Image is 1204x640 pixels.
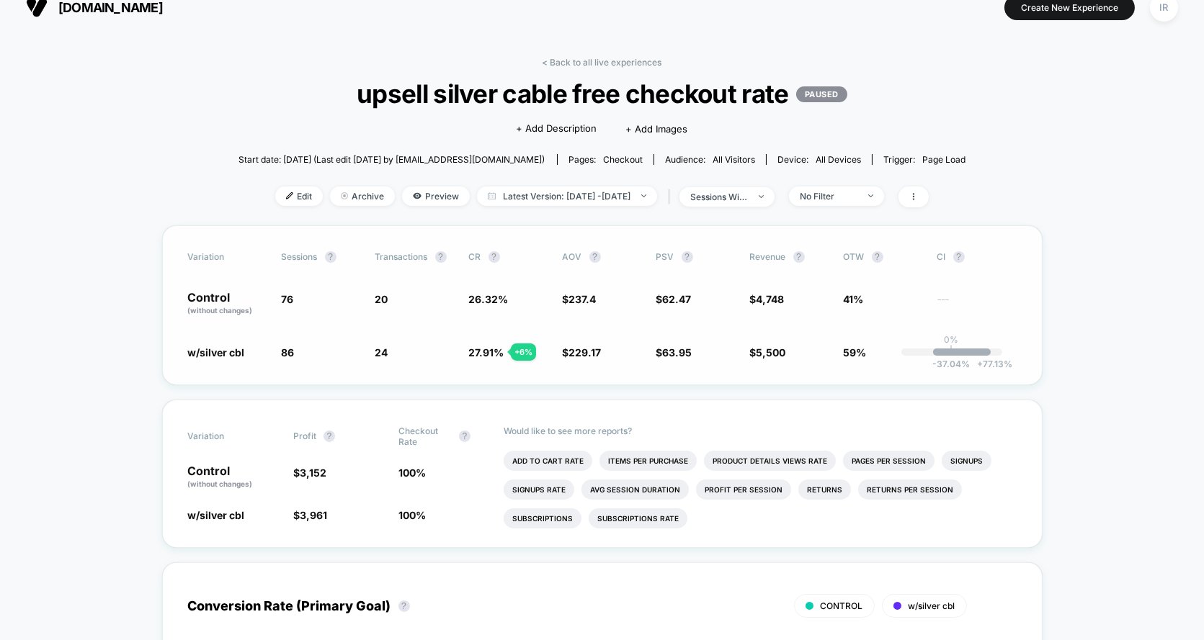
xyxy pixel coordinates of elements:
p: Would like to see more reports? [504,425,1016,436]
span: 26.32 % [469,293,509,305]
button: ? [459,431,471,442]
li: Product Details Views Rate [704,451,836,471]
span: $ [563,293,597,305]
span: + [978,359,984,369]
span: $ [293,509,327,521]
span: 100 % [398,467,426,479]
span: $ [750,346,786,359]
p: PAUSED [796,86,847,102]
span: Checkout Rate [398,425,452,447]
span: 24 [375,346,388,359]
p: | [950,345,953,356]
span: Transactions [375,251,428,262]
img: edit [286,192,293,199]
p: Control [188,465,279,490]
span: OTW [844,251,923,263]
span: 27.91 % [469,346,504,359]
img: end [759,195,764,198]
button: ? [589,251,601,263]
span: $ [656,346,692,359]
li: Returns Per Session [858,479,962,500]
span: Start date: [DATE] (Last edit [DATE] by [EMAIL_ADDRESS][DOMAIN_NAME]) [238,154,545,165]
span: -37.04 % [933,359,971,369]
img: end [341,192,348,199]
span: All Visitors [713,154,755,165]
span: upsell silver cable free checkout rate [275,78,929,109]
span: Preview [402,186,470,206]
span: 3,961 [300,509,327,521]
div: sessions with impression [690,191,748,202]
span: checkout [603,154,643,165]
span: $ [750,293,785,305]
p: 0% [945,334,959,345]
button: ? [325,251,336,263]
span: 86 [282,346,295,359]
div: No Filter [800,191,857,202]
span: 20 [375,293,388,305]
span: w/silver cbl [188,509,245,521]
span: Variation [188,425,267,447]
button: ? [324,431,335,442]
span: CONTROL [821,600,863,611]
button: ? [682,251,693,263]
span: 3,152 [300,467,326,479]
span: Sessions [282,251,318,262]
li: Pages Per Session [843,451,935,471]
div: Trigger: [883,154,966,165]
button: ? [398,600,410,612]
span: 41% [844,293,864,305]
li: Returns [798,479,851,500]
li: Profit Per Session [696,479,791,500]
button: ? [793,251,805,263]
div: + 6 % [511,343,536,361]
span: (without changes) [188,479,253,488]
span: PSV [656,251,674,262]
div: Pages: [568,154,643,165]
a: < Back to all live experiences [543,57,662,68]
span: AOV [563,251,582,262]
li: Signups Rate [504,479,574,500]
div: Audience: [665,154,755,165]
span: 237.4 [569,293,597,305]
span: Edit [275,186,323,206]
span: + Add Images [626,123,688,135]
span: 63.95 [663,346,692,359]
span: --- [937,295,1017,316]
li: Items Per Purchase [599,451,697,471]
span: Revenue [750,251,786,262]
span: $ [563,346,602,359]
li: Avg Session Duration [581,479,689,500]
li: Add To Cart Rate [504,451,592,471]
span: Variation [188,251,267,263]
span: Page Load [922,154,966,165]
img: end [868,194,873,197]
span: Archive [330,186,395,206]
li: Signups [942,451,991,471]
span: + Add Description [517,122,597,136]
span: | [664,186,679,207]
span: Profit [293,431,316,441]
button: ? [953,251,965,263]
button: ? [489,251,500,263]
span: 4,748 [757,293,785,305]
button: ? [435,251,447,263]
span: 77.13 % [971,359,1013,369]
span: 59% [844,346,867,359]
span: (without changes) [188,306,253,315]
p: Control [188,292,267,316]
span: $ [293,467,326,479]
li: Subscriptions [504,508,581,528]
span: w/silver cbl [188,346,245,359]
span: CR [469,251,481,262]
button: ? [872,251,883,263]
li: Subscriptions Rate [589,508,687,528]
span: Device: [766,154,872,165]
span: 229.17 [569,346,602,359]
span: Latest Version: [DATE] - [DATE] [477,186,657,206]
img: end [641,194,646,197]
span: all devices [816,154,861,165]
span: 76 [282,293,294,305]
span: $ [656,293,692,305]
span: 100 % [398,509,426,521]
span: 5,500 [757,346,786,359]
